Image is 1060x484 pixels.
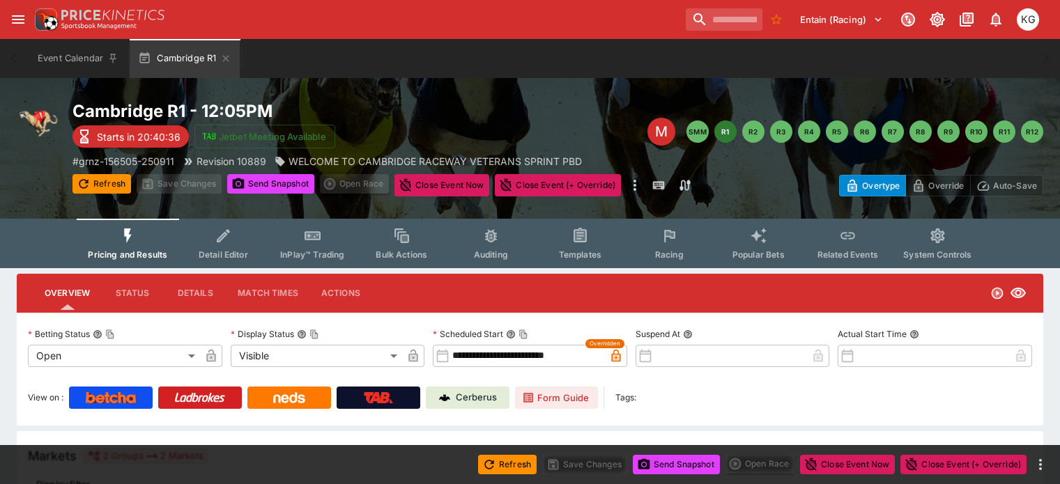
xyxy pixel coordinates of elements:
[1013,4,1043,35] button: Kevin Gutschlag
[93,329,102,339] button: Betting StatusCopy To Clipboard
[88,249,167,260] span: Pricing and Results
[130,39,240,78] button: Cambridge R1
[742,120,765,143] button: R2
[1021,120,1043,143] button: R12
[882,120,904,143] button: R7
[615,387,636,409] label: Tags:
[474,249,508,260] span: Auditing
[72,100,639,122] h2: Copy To Clipboard
[993,178,1037,193] p: Auto-Save
[732,249,785,260] span: Popular Bets
[194,125,335,148] button: Jetbet Meeting Available
[320,174,389,194] div: split button
[426,387,509,409] a: Cerberus
[686,120,1043,143] nav: pagination navigation
[826,120,848,143] button: R5
[896,7,921,32] button: Connected to PK
[839,175,1043,196] div: Start From
[862,178,900,193] p: Overtype
[990,286,1004,300] svg: Open
[954,7,979,32] button: Documentation
[854,120,876,143] button: R6
[1032,456,1049,473] button: more
[900,455,1027,474] button: Close Event (+ Override)
[686,8,762,31] input: search
[456,391,497,405] p: Cerberus
[231,328,294,340] p: Display Status
[905,175,970,196] button: Override
[636,328,680,340] p: Suspend At
[226,276,309,310] button: Match Times
[439,392,450,403] img: Cerberus
[925,7,950,32] button: Toggle light/dark mode
[227,174,314,194] button: Send Snapshot
[28,387,63,409] label: View on :
[97,130,180,144] p: Starts in 20:40:36
[273,392,305,403] img: Neds
[909,120,932,143] button: R8
[970,175,1043,196] button: Auto-Save
[800,455,895,474] button: Close Event Now
[714,120,737,143] button: R1
[394,174,489,196] button: Close Event Now
[33,276,101,310] button: Overview
[792,8,891,31] button: Select Tenant
[903,249,971,260] span: System Controls
[231,345,403,367] div: Visible
[839,175,906,196] button: Overtype
[72,154,174,169] p: Copy To Clipboard
[1010,285,1027,302] svg: Visible
[495,174,621,196] button: Close Event (+ Override)
[817,249,878,260] span: Related Events
[31,6,59,33] img: PriceKinetics Logo
[433,328,503,340] p: Scheduled Start
[993,120,1015,143] button: R11
[683,329,693,339] button: Suspend At
[937,120,960,143] button: R9
[275,154,582,169] div: WELCOME TO CAMBRIDGE RACEWAY VETERANS SPRINT PBD
[627,174,643,196] button: more
[655,249,684,260] span: Racing
[909,329,919,339] button: Actual Start Time
[72,174,131,194] button: Refresh
[101,276,164,310] button: Status
[647,118,675,146] div: Edit Meeting
[29,39,127,78] button: Event Calendar
[86,392,136,403] img: Betcha
[590,339,620,348] span: Overridden
[838,328,907,340] p: Actual Start Time
[202,130,216,143] img: jetbet-logo.svg
[309,276,372,310] button: Actions
[559,249,601,260] span: Templates
[297,329,307,339] button: Display StatusCopy To Clipboard
[105,329,115,339] button: Copy To Clipboard
[164,276,226,310] button: Details
[965,120,988,143] button: R10
[770,120,792,143] button: R3
[309,329,319,339] button: Copy To Clipboard
[928,178,964,193] p: Override
[17,100,61,145] img: greyhound_racing.png
[725,454,794,474] div: split button
[364,392,393,403] img: TabNZ
[686,120,709,143] button: SMM
[28,345,200,367] div: Open
[6,7,31,32] button: open drawer
[289,154,582,169] p: WELCOME TO CAMBRIDGE RACEWAY VETERANS SPRINT PBD
[199,249,248,260] span: Detail Editor
[983,7,1008,32] button: Notifications
[506,329,516,339] button: Scheduled StartCopy To Clipboard
[174,392,225,403] img: Ladbrokes
[280,249,344,260] span: InPlay™ Trading
[61,10,164,20] img: PriceKinetics
[798,120,820,143] button: R4
[197,154,266,169] p: Revision 10889
[61,23,137,29] img: Sportsbook Management
[1017,8,1039,31] div: Kevin Gutschlag
[77,219,983,268] div: Event type filters
[376,249,427,260] span: Bulk Actions
[633,455,720,474] button: Send Snapshot
[765,8,788,31] button: No Bookmarks
[28,328,90,340] p: Betting Status
[515,387,598,409] a: Form Guide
